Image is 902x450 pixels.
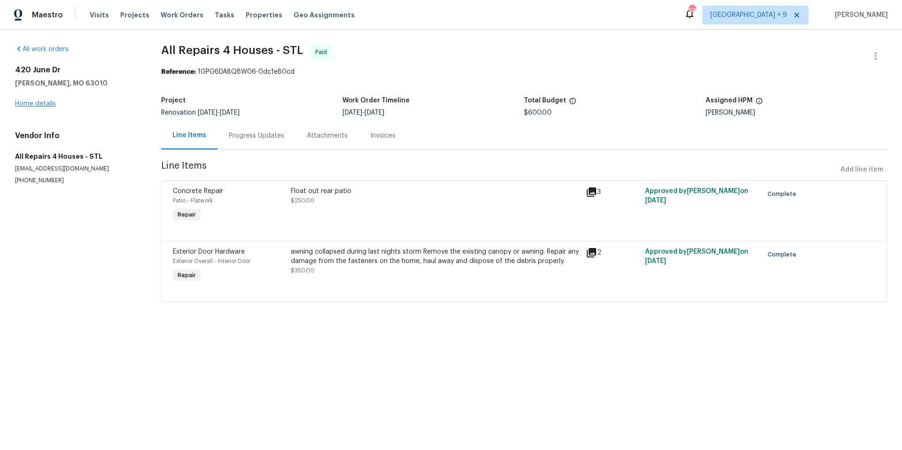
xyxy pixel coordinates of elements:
[161,161,837,178] span: Line Items
[291,247,580,266] div: awning collapsed during last nights storm Remove the existing canopy or awning. Repair any damage...
[307,131,348,140] div: Attachments
[291,268,314,273] span: $350.00
[586,247,639,258] div: 2
[229,131,284,140] div: Progress Updates
[15,46,69,53] a: All work orders
[174,271,200,280] span: Repair
[645,188,748,204] span: Approved by [PERSON_NAME] on
[90,10,109,20] span: Visits
[569,97,576,109] span: The total cost of line items that have been proposed by Opendoor. This sum includes line items th...
[198,109,240,116] span: -
[15,152,139,161] h5: All Repairs 4 Houses - STL
[15,78,139,88] h5: [PERSON_NAME], MO 63010
[15,177,139,185] p: [PHONE_NUMBER]
[173,188,223,194] span: Concrete Repair
[645,258,666,264] span: [DATE]
[645,248,748,264] span: Approved by [PERSON_NAME] on
[689,6,695,15] div: 69
[161,67,887,77] div: 1GPG6DA8Q8W06-0dc1e80cd
[15,101,56,107] a: Home details
[586,186,639,198] div: 3
[161,45,303,56] span: All Repairs 4 Houses - STL
[768,189,800,199] span: Complete
[161,69,196,75] b: Reference:
[294,10,355,20] span: Geo Assignments
[172,131,206,140] div: Line Items
[215,12,234,18] span: Tasks
[315,47,331,57] span: Paid
[645,197,666,204] span: [DATE]
[15,65,139,75] h2: 420 June Dr
[831,10,888,20] span: [PERSON_NAME]
[161,10,203,20] span: Work Orders
[706,109,887,116] div: [PERSON_NAME]
[342,109,384,116] span: -
[173,258,250,264] span: Exterior Overall - Interior Door
[173,248,245,255] span: Exterior Door Hardware
[32,10,63,20] span: Maestro
[291,186,580,196] div: Float out rear patio
[161,109,240,116] span: Renovation
[524,97,566,104] h5: Total Budget
[365,109,384,116] span: [DATE]
[710,10,787,20] span: [GEOGRAPHIC_DATA] + 9
[706,97,753,104] h5: Assigned HPM
[755,97,763,109] span: The hpm assigned to this work order.
[291,198,314,203] span: $250.00
[173,198,213,203] span: Patio - Flatwork
[524,109,552,116] span: $600.00
[768,250,800,259] span: Complete
[342,109,362,116] span: [DATE]
[220,109,240,116] span: [DATE]
[120,10,149,20] span: Projects
[15,165,139,173] p: [EMAIL_ADDRESS][DOMAIN_NAME]
[246,10,282,20] span: Properties
[198,109,218,116] span: [DATE]
[370,131,396,140] div: Invoices
[161,97,186,104] h5: Project
[15,131,139,140] h4: Vendor Info
[342,97,410,104] h5: Work Order Timeline
[174,210,200,219] span: Repair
